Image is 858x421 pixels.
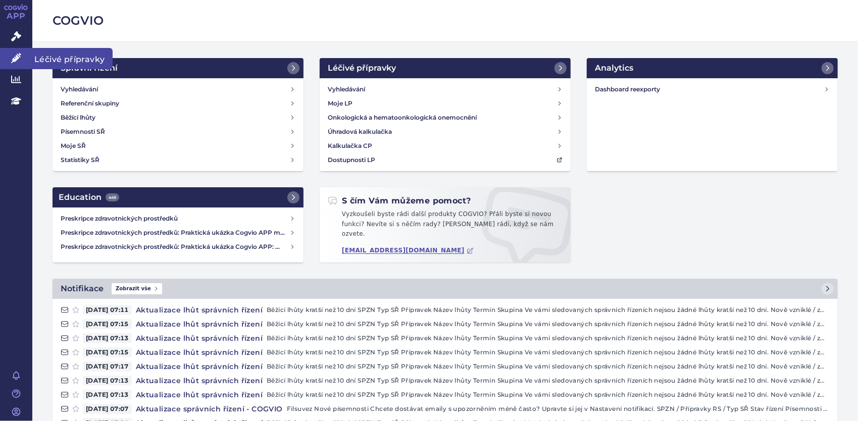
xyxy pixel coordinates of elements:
a: Analytics [587,58,838,78]
h4: Kalkulačka CP [328,141,372,151]
a: Běžící lhůty [57,111,299,125]
span: 449 [106,193,119,201]
p: Filsuvez Nové písemnosti Chcete dostávat emaily s upozorněním méně často? Upravte si jej v Nastav... [287,404,830,414]
a: Vyhledávání [57,82,299,96]
h4: Preskripce zdravotnických prostředků: Praktická ukázka Cogvio APP modulu Analytics: ZUM a ZP Pouk... [61,228,289,238]
a: Moje SŘ [57,139,299,153]
a: Léčivé přípravky [320,58,571,78]
a: Dashboard reexporty [591,82,834,96]
h2: Notifikace [61,283,104,295]
a: Preskripce zdravotnických prostředků: Praktická ukázka Cogvio APP: modul Zdravotnické prostředky [57,240,299,254]
p: Běžící lhůty kratší než 10 dní SPZN Typ SŘ Přípravek Název lhůty Termín Skupina Ve vámi sledovaný... [267,376,830,386]
a: Správní řízení [53,58,304,78]
a: Preskripce zdravotnických prostředků [57,212,299,226]
span: [DATE] 07:17 [83,361,132,372]
span: Léčivé přípravky [32,48,113,69]
p: Vyzkoušeli byste rádi další produkty COGVIO? Přáli byste si novou funkci? Nevíte si s něčím rady?... [328,209,563,243]
a: Statistiky SŘ [57,153,299,167]
p: Běžící lhůty kratší než 10 dní SPZN Typ SŘ Přípravek Název lhůty Termín Skupina Ve vámi sledovaný... [267,305,830,315]
h4: Aktualizace lhůt správních řízení [132,319,267,329]
h2: COGVIO [53,12,838,29]
a: Onkologická a hematoonkologická onemocnění [324,111,567,125]
h4: Aktualizace lhůt správních řízení [132,361,267,372]
h4: Vyhledávání [61,84,98,94]
span: [DATE] 07:15 [83,319,132,329]
h4: Onkologická a hematoonkologická onemocnění [328,113,477,123]
span: [DATE] 07:11 [83,305,132,315]
h4: Statistiky SŘ [61,155,99,165]
h4: Dostupnosti LP [328,155,375,165]
h4: Aktualizace lhůt správních řízení [132,305,267,315]
h4: Písemnosti SŘ [61,127,105,137]
h4: Referenční skupiny [61,98,119,109]
a: Vyhledávání [324,82,567,96]
p: Běžící lhůty kratší než 10 dní SPZN Typ SŘ Přípravek Název lhůty Termín Skupina Ve vámi sledovaný... [267,333,830,343]
a: Dostupnosti LP [324,153,567,167]
h4: Aktualizace lhůt správních řízení [132,347,267,357]
span: [DATE] 07:13 [83,333,132,343]
a: Úhradová kalkulačka [324,125,567,139]
h4: Moje SŘ [61,141,86,151]
a: Kalkulačka CP [324,139,567,153]
span: [DATE] 07:13 [83,376,132,386]
h4: Preskripce zdravotnických prostředků [61,214,289,224]
h4: Preskripce zdravotnických prostředků: Praktická ukázka Cogvio APP: modul Zdravotnické prostředky [61,242,289,252]
h4: Běžící lhůty [61,113,95,123]
h4: Vyhledávání [328,84,365,94]
p: Běžící lhůty kratší než 10 dní SPZN Typ SŘ Přípravek Název lhůty Termín Skupina Ve vámi sledovaný... [267,319,830,329]
h4: Dashboard reexporty [595,84,824,94]
p: Běžící lhůty kratší než 10 dní SPZN Typ SŘ Přípravek Název lhůty Termín Skupina Ve vámi sledovaný... [267,361,830,372]
h2: Analytics [595,62,633,74]
h4: Aktualizace lhůt správních řízení [132,376,267,386]
a: NotifikaceZobrazit vše [53,279,838,299]
span: Zobrazit vše [112,283,162,294]
h2: Léčivé přípravky [328,62,396,74]
a: Písemnosti SŘ [57,125,299,139]
h2: S čím Vám můžeme pomoct? [328,195,471,206]
h4: Aktualizace lhůt správních řízení [132,333,267,343]
span: [DATE] 07:07 [83,404,132,414]
a: Referenční skupiny [57,96,299,111]
a: Education449 [53,187,304,207]
span: [DATE] 07:15 [83,347,132,357]
h2: Education [59,191,119,203]
p: Běžící lhůty kratší než 10 dní SPZN Typ SŘ Přípravek Název lhůty Termín Skupina Ve vámi sledovaný... [267,390,830,400]
a: [EMAIL_ADDRESS][DOMAIN_NAME] [342,247,474,254]
p: Běžící lhůty kratší než 10 dní SPZN Typ SŘ Přípravek Název lhůty Termín Skupina Ve vámi sledovaný... [267,347,830,357]
h4: Aktualizace lhůt správních řízení [132,390,267,400]
span: [DATE] 07:13 [83,390,132,400]
h4: Moje LP [328,98,352,109]
a: Preskripce zdravotnických prostředků: Praktická ukázka Cogvio APP modulu Analytics: ZUM a ZP Pouk... [57,226,299,240]
h4: Aktualizace správních řízení - COGVIO [132,404,287,414]
a: Moje LP [324,96,567,111]
h4: Úhradová kalkulačka [328,127,392,137]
